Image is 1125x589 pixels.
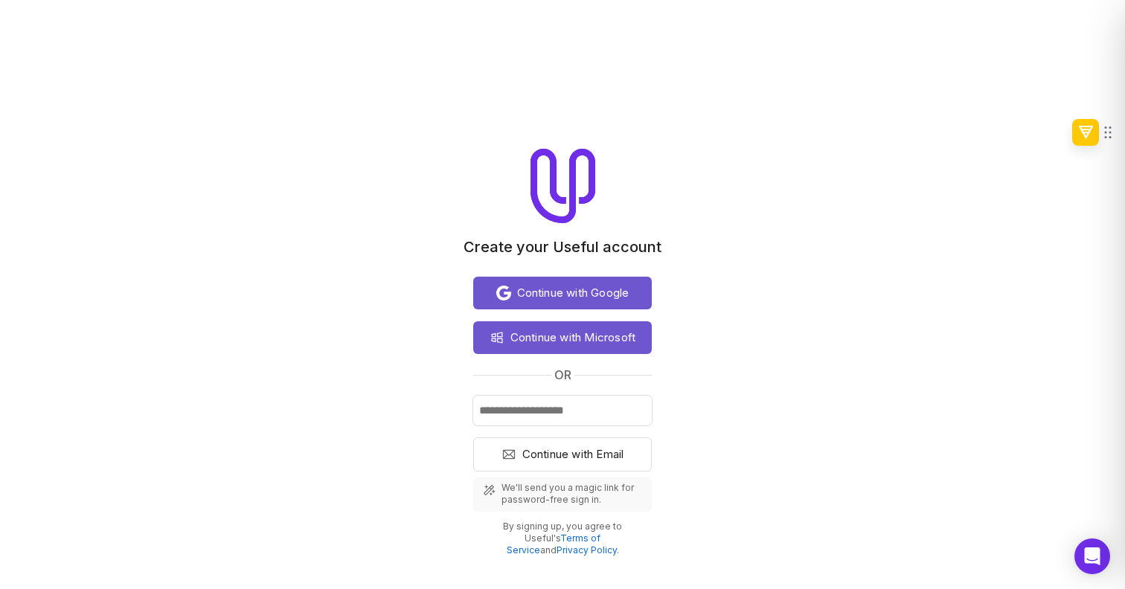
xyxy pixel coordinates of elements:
p: By signing up, you agree to Useful's and . [485,521,640,556]
span: We'll send you a magic link for password-free sign in. [501,482,643,506]
div: Open Intercom Messenger [1074,538,1110,574]
button: Continue with Microsoft [473,321,652,354]
input: Email [473,396,652,425]
span: or [554,366,571,384]
span: Continue with Microsoft [510,329,636,347]
a: Privacy Policy [557,544,617,556]
button: Continue with Email [473,437,652,471]
h1: Create your Useful account [464,238,661,256]
span: Continue with Google [517,284,629,302]
a: Terms of Service [507,532,601,556]
span: Continue with Email [522,445,624,463]
button: Continue with Google [473,277,652,309]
